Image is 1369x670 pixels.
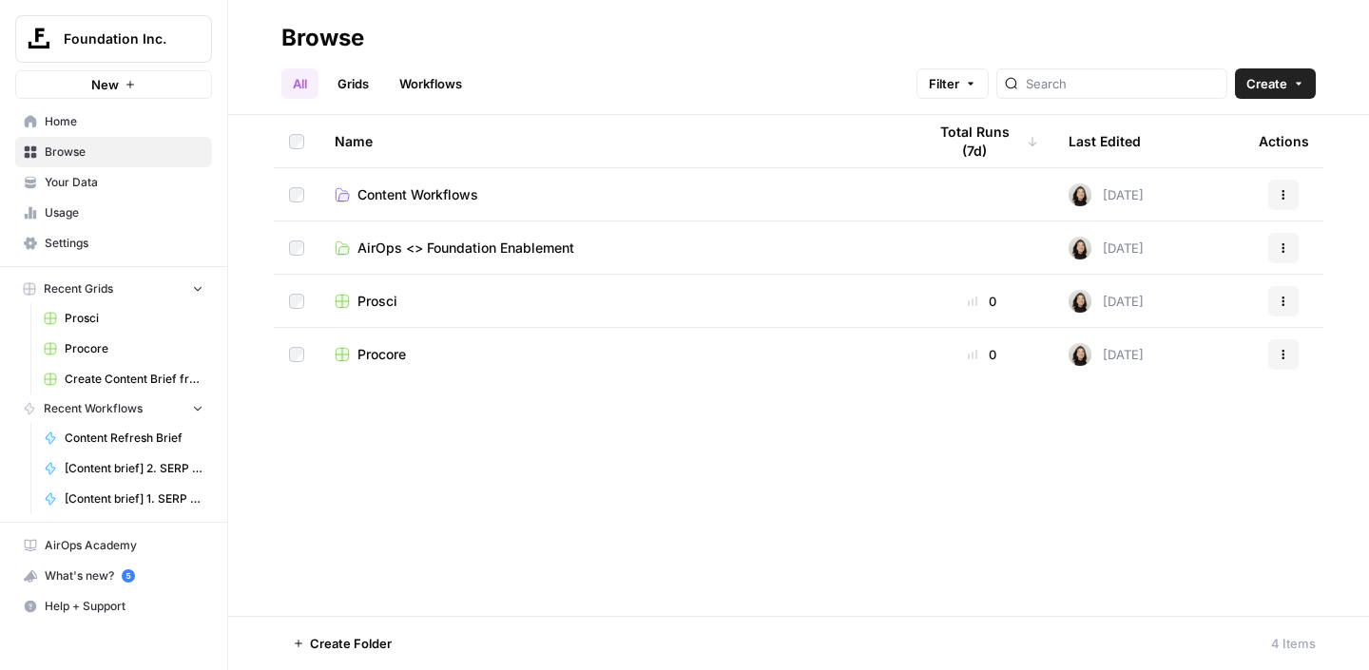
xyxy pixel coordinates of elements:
[65,490,203,507] span: [Content brief] 1. SERP Research
[15,591,212,622] button: Help + Support
[15,198,212,228] a: Usage
[15,167,212,198] a: Your Data
[15,561,212,591] button: What's new? 5
[15,15,212,63] button: Workspace: Foundation Inc.
[15,106,212,137] a: Home
[35,334,212,364] a: Procore
[388,68,473,99] a: Workflows
[335,239,896,258] a: AirOps <> Foundation Enablement
[16,562,211,590] div: What's new?
[1069,237,1091,259] img: t5ef5oef8zpw1w4g2xghobes91mw
[65,371,203,388] span: Create Content Brief from Keyword - Fork Grid
[929,74,959,93] span: Filter
[357,292,397,311] span: Prosci
[1069,343,1144,366] div: [DATE]
[1069,343,1091,366] img: t5ef5oef8zpw1w4g2xghobes91mw
[15,530,212,561] a: AirOps Academy
[45,204,203,221] span: Usage
[64,29,179,48] span: Foundation Inc.
[1246,74,1287,93] span: Create
[1069,290,1144,313] div: [DATE]
[35,303,212,334] a: Prosci
[45,235,203,252] span: Settings
[326,68,380,99] a: Grids
[1069,237,1144,259] div: [DATE]
[45,144,203,161] span: Browse
[926,115,1038,167] div: Total Runs (7d)
[916,68,989,99] button: Filter
[15,275,212,303] button: Recent Grids
[122,569,135,583] a: 5
[15,70,212,99] button: New
[91,75,119,94] span: New
[281,628,403,659] button: Create Folder
[281,23,364,53] div: Browse
[15,394,212,423] button: Recent Workflows
[44,400,143,417] span: Recent Workflows
[357,185,478,204] span: Content Workflows
[357,239,574,258] span: AirOps <> Foundation Enablement
[1069,183,1144,206] div: [DATE]
[45,537,203,554] span: AirOps Academy
[1271,634,1316,653] div: 4 Items
[35,423,212,453] a: Content Refresh Brief
[335,115,896,167] div: Name
[1259,115,1309,167] div: Actions
[1069,115,1141,167] div: Last Edited
[335,185,896,204] a: Content Workflows
[125,571,130,581] text: 5
[926,292,1038,311] div: 0
[35,484,212,514] a: [Content brief] 1. SERP Research
[281,68,318,99] a: All
[335,345,896,364] a: Procore
[1026,74,1219,93] input: Search
[35,453,212,484] a: [Content brief] 2. SERP to Brief
[65,340,203,357] span: Procore
[15,137,212,167] a: Browse
[44,280,113,297] span: Recent Grids
[45,598,203,615] span: Help + Support
[926,345,1038,364] div: 0
[1069,183,1091,206] img: t5ef5oef8zpw1w4g2xghobes91mw
[357,345,406,364] span: Procore
[35,364,212,394] a: Create Content Brief from Keyword - Fork Grid
[15,228,212,258] a: Settings
[65,460,203,477] span: [Content brief] 2. SERP to Brief
[45,113,203,130] span: Home
[310,634,392,653] span: Create Folder
[65,310,203,327] span: Prosci
[1069,290,1091,313] img: t5ef5oef8zpw1w4g2xghobes91mw
[45,174,203,191] span: Your Data
[22,22,56,56] img: Foundation Inc. Logo
[335,292,896,311] a: Prosci
[65,430,203,447] span: Content Refresh Brief
[1235,68,1316,99] button: Create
